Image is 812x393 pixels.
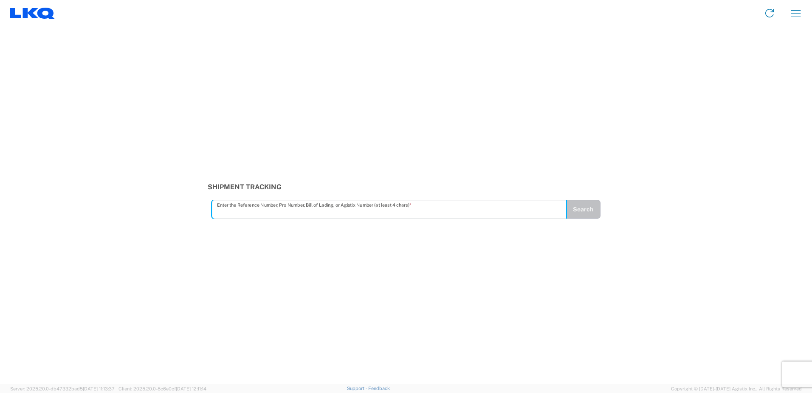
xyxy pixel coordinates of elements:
[10,386,115,391] span: Server: 2025.20.0-db47332bad5
[176,386,206,391] span: [DATE] 12:11:14
[368,386,390,391] a: Feedback
[347,386,368,391] a: Support
[83,386,115,391] span: [DATE] 11:13:37
[118,386,206,391] span: Client: 2025.20.0-8c6e0cf
[208,183,605,191] h3: Shipment Tracking
[671,385,802,393] span: Copyright © [DATE]-[DATE] Agistix Inc., All Rights Reserved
